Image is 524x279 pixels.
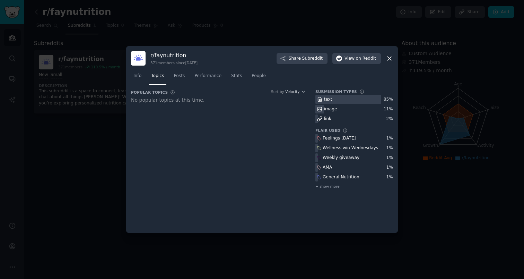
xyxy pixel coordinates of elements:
[323,164,332,171] div: AMA
[151,73,164,79] span: Topics
[315,184,340,189] span: + show more
[174,73,185,79] span: Posts
[324,106,337,112] div: image
[271,89,284,94] div: Sort by
[386,145,393,151] div: 1 %
[192,70,224,85] a: Performance
[386,164,393,171] div: 1 %
[323,135,356,142] div: Feelings [DATE]
[249,70,268,85] a: People
[323,174,359,180] div: General Nutrition
[323,145,378,151] div: Wellness win Wednesdays
[324,96,332,103] div: text
[131,90,168,95] h3: Popular Topics
[277,53,327,64] button: ShareSubreddit
[150,52,198,59] h3: r/ faynutrition
[386,155,393,161] div: 1 %
[229,70,244,85] a: Stats
[150,60,198,65] div: 371 members since [DATE]
[344,56,376,62] span: View
[386,116,393,122] div: 2 %
[231,73,242,79] span: Stats
[315,128,340,133] h3: Flair Used
[324,116,332,122] div: link
[384,96,393,103] div: 85 %
[131,51,146,66] img: faynutrition
[285,89,299,94] span: Velocity
[133,73,141,79] span: Info
[252,73,266,79] span: People
[149,70,166,85] a: Topics
[386,174,393,180] div: 1 %
[384,106,393,112] div: 11 %
[315,89,357,94] h3: Submission Types
[131,70,144,85] a: Info
[194,73,221,79] span: Performance
[171,70,187,85] a: Posts
[285,89,306,94] button: Velocity
[131,96,306,104] div: No popular topics at this time.
[302,56,323,62] span: Subreddit
[323,155,359,161] div: Weekly giveaway
[356,56,376,62] span: on Reddit
[332,53,381,64] button: Viewon Reddit
[289,56,323,62] span: Share
[386,135,393,142] div: 1 %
